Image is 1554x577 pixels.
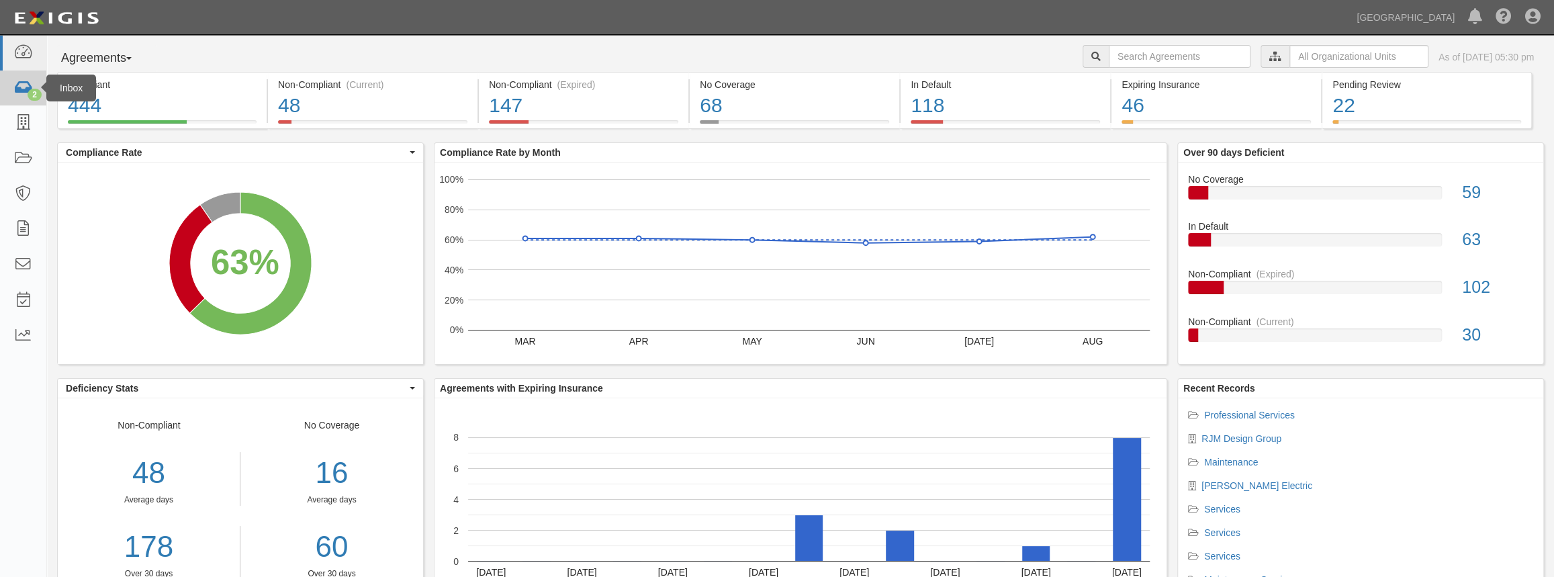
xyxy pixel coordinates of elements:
div: 22 [1332,91,1521,120]
svg: A chart. [435,163,1167,364]
text: JUN [856,336,874,347]
div: 63% [211,238,279,287]
button: Compliance Rate [58,143,423,162]
text: 0% [450,324,463,335]
input: All Organizational Units [1289,45,1428,68]
div: 444 [68,91,257,120]
span: Deficiency Stats [66,382,406,395]
div: 147 [489,91,678,120]
text: 2 [453,525,459,535]
text: 6 [453,463,459,474]
a: Maintenance [1204,457,1258,468]
div: As of [DATE] 05:30 pm [1438,50,1534,64]
div: 63 [1452,228,1543,252]
a: Expiring Insurance46 [1111,120,1321,131]
a: Services [1204,504,1240,515]
a: RJM Design Group [1201,433,1281,444]
div: Non-Compliant [1178,315,1543,328]
div: (Expired) [557,78,595,91]
text: 0 [453,556,459,566]
a: In Default63 [1188,220,1533,267]
a: Non-Compliant(Expired)147 [479,120,688,131]
i: Help Center - Complianz [1496,9,1512,26]
a: No Coverage68 [690,120,899,131]
div: 30 [1452,323,1543,347]
a: Services [1204,527,1240,538]
text: APR [629,336,649,347]
a: 178 [58,526,240,568]
a: Professional Services [1204,410,1295,420]
img: logo-5460c22ac91f19d4615b14bd174203de0afe785f0fc80cf4dbbc73dc1793850b.png [10,6,103,30]
a: Compliant444 [57,120,267,131]
div: 59 [1452,181,1543,205]
div: Expiring Insurance [1122,78,1311,91]
div: 102 [1452,275,1543,300]
div: Inbox [46,75,96,101]
span: Compliance Rate [66,146,406,159]
div: Average days [250,494,413,506]
a: No Coverage59 [1188,173,1533,220]
div: Compliant [68,78,257,91]
text: 60% [445,234,463,245]
div: Pending Review [1332,78,1521,91]
div: In Default [911,78,1100,91]
button: Agreements [57,45,158,72]
a: [PERSON_NAME] Electric [1201,480,1312,491]
div: (Current) [1256,315,1293,328]
a: Pending Review22 [1322,120,1532,131]
div: Non-Compliant [1178,267,1543,281]
div: 48 [278,91,467,120]
a: Non-Compliant(Current)30 [1188,315,1533,353]
div: (Expired) [1256,267,1294,281]
div: Non-Compliant (Expired) [489,78,678,91]
div: 118 [911,91,1100,120]
text: MAR [514,336,535,347]
text: 100% [439,174,463,185]
b: Agreements with Expiring Insurance [440,383,603,394]
text: AUG [1083,336,1103,347]
div: No Coverage [700,78,889,91]
svg: A chart. [58,163,423,364]
text: 20% [445,294,463,305]
b: Over 90 days Deficient [1183,147,1284,158]
div: 2 [28,89,42,101]
div: In Default [1178,220,1543,233]
text: MAY [742,336,762,347]
text: [DATE] [964,336,994,347]
div: (Current) [346,78,383,91]
a: [GEOGRAPHIC_DATA] [1350,4,1461,31]
div: 16 [250,452,413,494]
a: Non-Compliant(Current)48 [268,120,477,131]
div: 68 [700,91,889,120]
a: Non-Compliant(Expired)102 [1188,267,1533,315]
text: 40% [445,265,463,275]
div: Non-Compliant (Current) [278,78,467,91]
a: Services [1204,551,1240,562]
text: 4 [453,494,459,504]
text: 8 [453,432,459,443]
div: No Coverage [1178,173,1543,186]
button: Deficiency Stats [58,379,423,398]
div: Average days [58,494,240,506]
div: 48 [58,452,240,494]
a: 60 [250,526,413,568]
div: 46 [1122,91,1311,120]
b: Compliance Rate by Month [440,147,561,158]
b: Recent Records [1183,383,1255,394]
text: 80% [445,204,463,215]
input: Search Agreements [1109,45,1250,68]
a: In Default118 [901,120,1110,131]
